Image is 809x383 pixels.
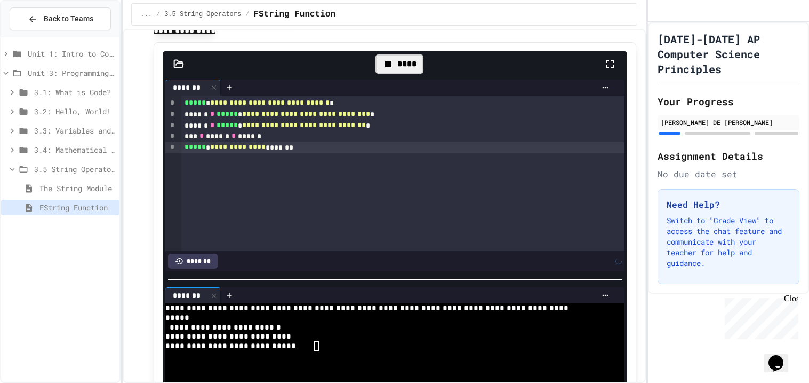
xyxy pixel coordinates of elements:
[658,94,799,109] h2: Your Progress
[667,198,790,211] h3: Need Help?
[34,163,115,175] span: 3.5 String Operators
[661,118,796,127] div: [PERSON_NAME] DE [PERSON_NAME]
[4,4,74,68] div: Chat with us now!Close
[10,7,111,30] button: Back to Teams
[34,106,115,117] span: 3.2: Hello, World!
[28,67,115,79] span: Unit 3: Programming with Python
[44,13,93,25] span: Back to Teams
[253,8,335,21] span: FString Function
[156,10,160,19] span: /
[164,10,241,19] span: 3.5 String Operators
[39,183,115,194] span: The String Module
[764,340,798,372] iframe: chat widget
[140,10,152,19] span: ...
[658,32,799,76] h1: [DATE]-[DATE] AP Computer Science Principles
[658,148,799,163] h2: Assignment Details
[28,48,115,59] span: Unit 1: Intro to Computer Science
[34,144,115,155] span: 3.4: Mathematical Operators
[34,87,115,98] span: 3.1: What is Code?
[658,168,799,181] div: No due date set
[39,202,115,213] span: FString Function
[34,125,115,136] span: 3.3: Variables and Data Types
[667,215,790,269] p: Switch to "Grade View" to access the chat feature and communicate with your teacher for help and ...
[720,294,798,339] iframe: chat widget
[245,10,249,19] span: /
